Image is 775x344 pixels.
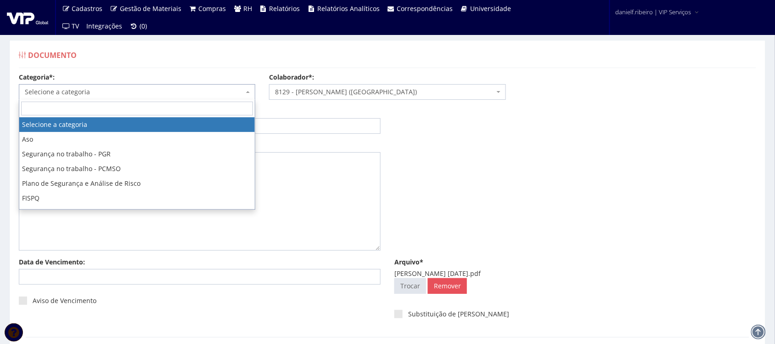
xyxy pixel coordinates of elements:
span: 8129 - CLAUDIO ROBERTO NASCIMENTO DA SILVA JUNIOR (Ativo) [275,87,494,97]
span: Documento [28,50,77,60]
span: Compras [199,4,226,13]
span: Correspondências [397,4,453,13]
label: Aviso de Vencimento [19,296,96,305]
span: danielf.ribeiro | VIP Serviços [616,7,691,17]
span: 8129 - CLAUDIO ROBERTO NASCIMENTO DA SILVA JUNIOR (Ativo) [269,84,505,100]
li: Segurança no trabalho - PCMSO [19,161,255,176]
li: Plano de Segurança e Análise de Risco [19,176,255,191]
label: Substituição de [PERSON_NAME] [394,310,509,319]
span: Selecione a categoria [19,84,255,100]
a: (0) [126,17,151,35]
img: logo [7,11,48,24]
span: Integrações [87,22,123,30]
li: Selecione a categoria [19,117,255,132]
a: TV [58,17,83,35]
a: Integrações [83,17,126,35]
li: Admissional [19,206,255,220]
li: Segurança no trabalho - PGR [19,147,255,161]
span: TV [72,22,79,30]
span: Selecione a categoria [25,87,244,97]
span: Relatórios [270,4,300,13]
label: Colaborador*: [269,73,314,82]
a: Remover [428,278,467,294]
label: Categoria*: [19,73,55,82]
label: Data de Vencimento: [19,258,85,267]
span: (0) [140,22,147,30]
li: FISPQ [19,191,255,206]
span: Universidade [470,4,511,13]
span: Relatórios Analíticos [317,4,380,13]
span: Cadastros [72,4,103,13]
div: [PERSON_NAME] [DATE].pdf [394,269,756,278]
label: Arquivo* [394,258,423,267]
li: Aso [19,132,255,147]
span: Gestão de Materiais [120,4,181,13]
span: RH [243,4,252,13]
